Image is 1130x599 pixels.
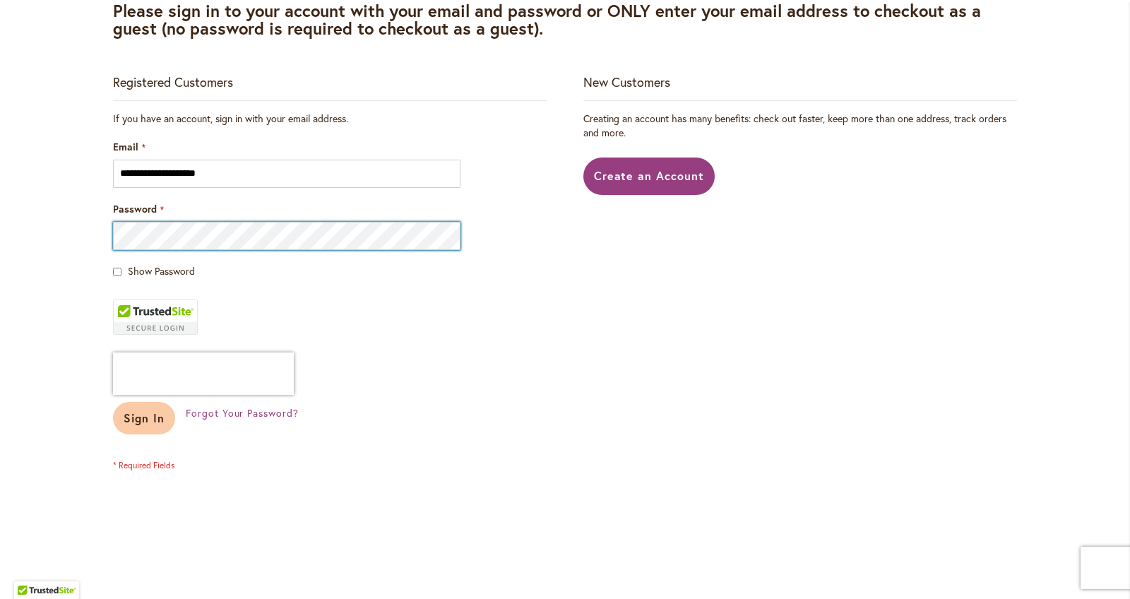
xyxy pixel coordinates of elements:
[113,112,547,126] div: If you have an account, sign in with your email address.
[113,140,138,153] span: Email
[583,158,715,195] a: Create an Account
[11,549,50,588] iframe: Launch Accessibility Center
[113,73,233,90] strong: Registered Customers
[583,112,1017,140] p: Creating an account has many benefits: check out faster, keep more than one address, track orders...
[583,73,670,90] strong: New Customers
[128,264,195,278] span: Show Password
[186,406,299,420] span: Forgot Your Password?
[113,352,294,395] iframe: reCAPTCHA
[113,202,157,215] span: Password
[113,402,175,434] button: Sign In
[186,406,299,420] a: Forgot Your Password?
[113,299,198,335] div: TrustedSite Certified
[124,410,165,425] span: Sign In
[594,168,705,183] span: Create an Account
